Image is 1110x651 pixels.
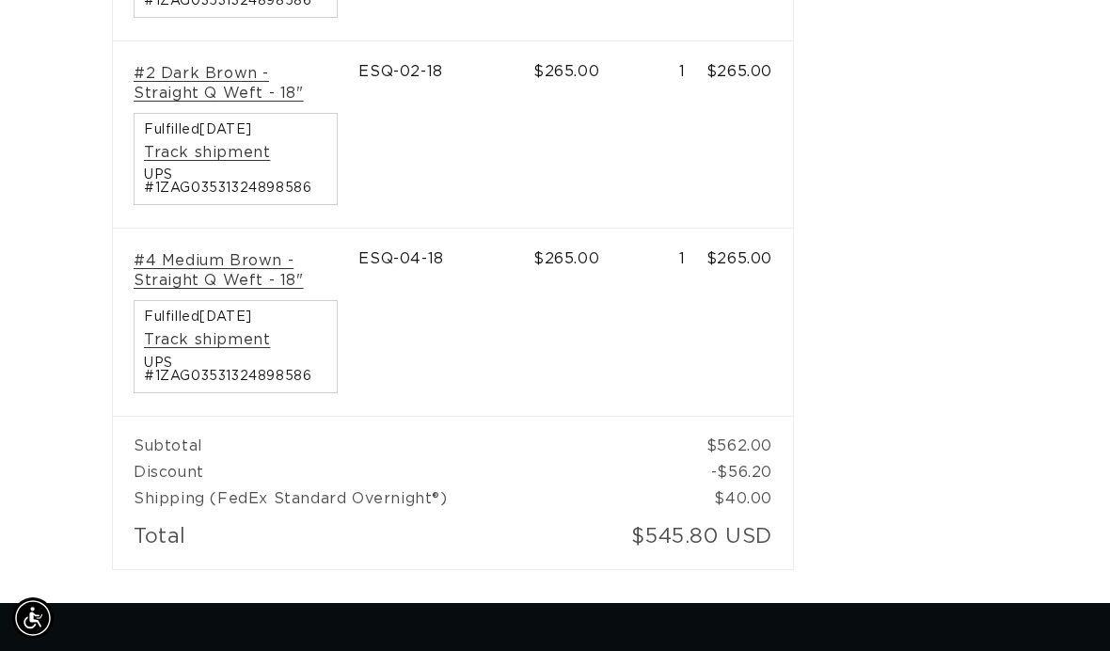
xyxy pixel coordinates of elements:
[199,310,252,324] time: [DATE]
[12,597,54,639] div: Accessibility Menu
[144,168,327,195] span: UPS #1ZAG03531324898586
[620,512,793,569] td: $545.80 USD
[199,123,252,136] time: [DATE]
[113,459,706,485] td: Discount
[620,41,706,229] td: 1
[113,485,706,512] td: Shipping (FedEx Standard Overnight®)
[134,64,338,103] a: #2 Dark Brown - Straight Q Weft - 18"
[706,416,793,459] td: $562.00
[144,143,270,163] a: Track shipment
[134,251,338,291] a: #4 Medium Brown - Straight Q Weft - 18"
[706,485,793,512] td: $40.00
[113,416,706,459] td: Subtotal
[711,465,772,480] span: -$56.20
[533,64,599,79] span: $265.00
[706,229,793,416] td: $265.00
[533,251,599,266] span: $265.00
[706,41,793,229] td: $265.00
[144,310,327,324] span: Fulfilled
[358,229,533,416] td: ESQ-04-18
[144,330,270,350] a: Track shipment
[620,229,706,416] td: 1
[144,357,327,383] span: UPS #1ZAG03531324898586
[358,41,533,229] td: ESQ-02-18
[144,123,327,136] span: Fulfilled
[113,512,620,569] td: Total
[1016,561,1110,651] iframe: Chat Widget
